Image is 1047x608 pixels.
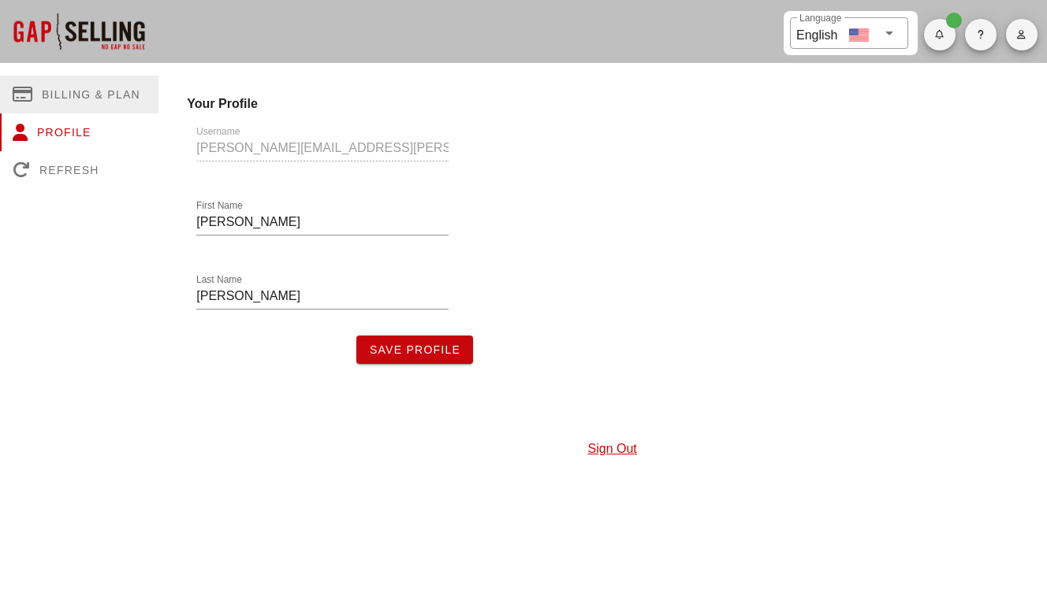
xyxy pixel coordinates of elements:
label: First Name [196,200,243,212]
button: Save Profile [356,336,473,364]
label: Language [799,13,841,24]
div: English [796,22,837,45]
span: Badge [946,13,962,28]
label: Last Name [196,274,242,286]
span: Save Profile [369,343,460,356]
h4: Your Profile [187,95,1038,113]
a: Sign Out [588,442,637,455]
div: LanguageEnglish [790,17,908,49]
label: Username [196,126,240,138]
